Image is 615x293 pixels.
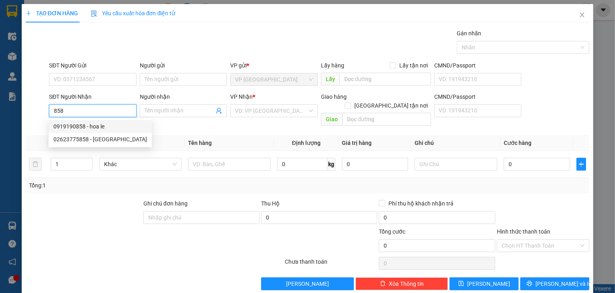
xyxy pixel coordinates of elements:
span: Tổng cước [379,228,405,235]
span: Thu Hộ [261,200,280,207]
span: [PERSON_NAME] [467,279,510,288]
span: environment [55,45,61,50]
div: 0919190858 - hoa le [49,120,152,133]
span: kg [327,158,335,171]
span: plus [26,10,31,16]
span: Giá trị hàng [342,140,372,146]
button: printer[PERSON_NAME] và In [520,277,589,290]
span: TẠO ĐƠN HÀNG [26,10,78,16]
label: Hình thức thanh toán [497,228,550,235]
button: plus [576,158,586,171]
span: Tên hàng [188,140,212,146]
div: SĐT Người Gửi [49,61,137,70]
b: Thị Trấn [PERSON_NAME] [55,44,98,59]
button: Close [571,4,593,26]
div: 0919190858 - hoa le [53,122,147,131]
div: Người gửi [140,61,227,70]
span: printer [527,281,532,287]
span: [GEOGRAPHIC_DATA] tận nơi [351,101,431,110]
input: VD: Bàn, Ghế [188,158,271,171]
span: Khác [104,158,177,170]
span: [PERSON_NAME] [286,279,329,288]
input: Dọc đường [342,113,431,126]
span: Lấy tận nơi [396,61,431,70]
button: deleteXóa Thông tin [356,277,448,290]
img: icon [91,10,97,17]
span: close [579,12,585,18]
span: Lấy hàng [321,62,344,69]
span: [PERSON_NAME] và In [535,279,592,288]
div: 02623775858 - [GEOGRAPHIC_DATA] [53,135,147,144]
span: plus [577,161,586,167]
li: [PERSON_NAME] [4,4,116,19]
div: Chưa thanh toán [284,257,378,271]
button: [PERSON_NAME] [261,277,354,290]
div: Người nhận [140,92,227,101]
input: Dọc đường [339,73,431,85]
span: Yêu cầu xuất hóa đơn điện tử [91,10,176,16]
li: VP VP Việt Đức 4 [55,34,107,43]
span: Cước hàng [504,140,531,146]
span: Phí thu hộ khách nhận trả [385,199,457,208]
span: Giao hàng [321,94,347,100]
span: Xóa Thông tin [389,279,424,288]
button: save[PERSON_NAME] [450,277,519,290]
span: save [458,281,464,287]
th: Ghi chú [411,135,501,151]
div: CMND/Passport [434,92,522,101]
button: delete [29,158,42,171]
span: user-add [216,108,222,114]
div: Tổng: 1 [29,181,238,190]
div: 02623775858 - vinh sơn [49,133,152,146]
span: Định lượng [292,140,321,146]
div: SĐT Người Nhận [49,92,137,101]
div: CMND/Passport [434,61,522,70]
label: Ghi chú đơn hàng [143,200,188,207]
div: VP gửi [230,61,318,70]
span: delete [380,281,386,287]
input: Ghi chú đơn hàng [143,211,259,224]
span: VP Nhận [230,94,253,100]
span: Giao [321,113,342,126]
input: Ghi Chú [415,158,497,171]
span: Lấy [321,73,339,85]
span: VP Sài Gòn [235,73,313,85]
li: VP VP [GEOGRAPHIC_DATA] [4,34,55,61]
input: 0 [342,158,408,171]
label: Gán nhãn [457,30,481,37]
